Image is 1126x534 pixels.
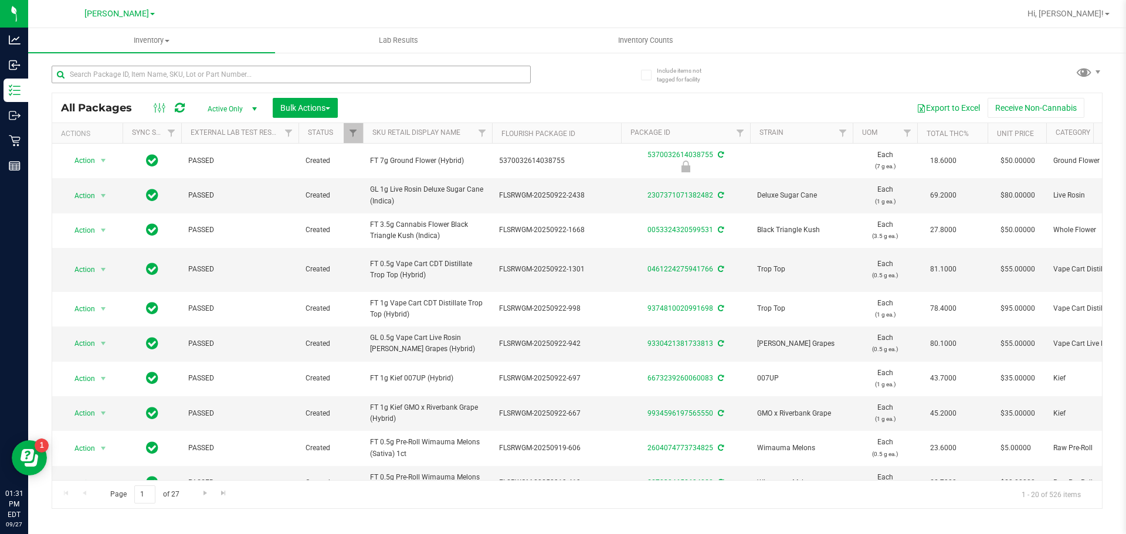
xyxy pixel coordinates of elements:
[306,155,356,166] span: Created
[716,191,724,199] span: Sync from Compliance System
[833,123,853,143] a: Filter
[5,488,23,520] p: 01:31 PM EDT
[647,226,713,234] a: 0053324320599531
[306,408,356,419] span: Created
[757,373,846,384] span: 007UP
[146,222,158,238] span: In Sync
[215,485,232,501] a: Go to the last page
[927,130,969,138] a: Total THC%
[64,188,96,204] span: Action
[306,373,356,384] span: Created
[188,408,291,419] span: PASSED
[997,130,1034,138] a: Unit Price
[716,444,724,452] span: Sync from Compliance System
[188,190,291,201] span: PASSED
[370,437,485,459] span: FT 0.5g Pre-Roll Wimauma Melons (Sativa) 1ct
[9,160,21,172] inline-svg: Reports
[1012,485,1090,503] span: 1 - 20 of 526 items
[995,474,1041,491] span: $29.00000
[499,338,614,349] span: FLSRWGM-20250922-942
[372,128,460,137] a: SKU Retail Display Name
[630,128,670,137] a: Package ID
[61,130,118,138] div: Actions
[306,264,356,275] span: Created
[370,219,485,242] span: FT 3.5g Cannabis Flower Black Triangle Kush (Indica)
[28,35,275,46] span: Inventory
[716,265,724,273] span: Sync from Compliance System
[860,270,910,281] p: (0.5 g ea.)
[860,184,910,206] span: Each
[146,474,158,491] span: In Sync
[344,123,363,143] a: Filter
[64,152,96,169] span: Action
[860,379,910,390] p: (1 g ea.)
[64,222,96,239] span: Action
[995,370,1041,387] span: $35.00000
[188,477,291,488] span: PASSED
[924,440,962,457] span: 23.6000
[716,409,724,417] span: Sync from Compliance System
[370,298,485,320] span: FT 1g Vape Cart CDT Distillate Trop Top (Hybrid)
[499,264,614,275] span: FLSRWGM-20250922-1301
[759,128,784,137] a: Strain
[96,440,111,457] span: select
[757,408,846,419] span: GMO x Riverbank Grape
[96,188,111,204] span: select
[499,443,614,454] span: FLSRWGM-20250919-606
[499,155,614,166] span: 5370032614038755
[370,402,485,424] span: FT 1g Kief GMO x Riverbank Grape (Hybrid)
[96,405,111,421] span: select
[860,413,910,424] p: (1 g ea.)
[647,444,713,452] a: 2604074773734825
[9,34,21,46] inline-svg: Analytics
[196,485,213,501] a: Go to the next page
[499,303,614,314] span: FLSRWGM-20250922-998
[96,152,111,169] span: select
[64,301,96,317] span: Action
[860,196,910,207] p: (1 g ea.)
[924,187,962,204] span: 69.2000
[64,370,96,387] span: Action
[146,300,158,317] span: In Sync
[370,184,485,206] span: GL 1g Live Rosin Deluxe Sugar Cane (Indica)
[647,374,713,382] a: 6673239260060083
[28,28,275,53] a: Inventory
[860,230,910,242] p: (3.5 g ea.)
[647,409,713,417] a: 9934596197565550
[9,59,21,71] inline-svg: Inbound
[146,152,158,169] span: In Sync
[64,261,96,278] span: Action
[995,152,1041,169] span: $50.00000
[731,123,750,143] a: Filter
[860,259,910,281] span: Each
[602,35,689,46] span: Inventory Counts
[370,155,485,166] span: FT 7g Ground Flower (Hybrid)
[134,485,155,504] input: 1
[64,405,96,421] span: Action
[657,66,715,84] span: Include items not tagged for facility
[96,301,111,317] span: select
[473,123,492,143] a: Filter
[370,373,485,384] span: FT 1g Kief 007UP (Hybrid)
[909,98,988,118] button: Export to Excel
[647,339,713,348] a: 9330421381733813
[52,66,531,83] input: Search Package ID, Item Name, SKU, Lot or Part Number...
[716,226,724,234] span: Sync from Compliance System
[924,474,962,491] span: 22.7000
[860,402,910,424] span: Each
[757,303,846,314] span: Trop Top
[924,405,962,422] span: 45.2000
[995,222,1041,239] span: $50.00000
[995,405,1041,422] span: $35.00000
[647,304,713,312] a: 9374810020991698
[647,151,713,159] a: 5370032614038755
[860,219,910,242] span: Each
[370,332,485,355] span: GL 0.5g Vape Cart Live Rosin [PERSON_NAME] Grapes (Hybrid)
[146,405,158,421] span: In Sync
[716,374,724,382] span: Sync from Compliance System
[12,440,47,475] iframe: Resource center
[280,103,330,113] span: Bulk Actions
[96,475,111,491] span: select
[146,440,158,456] span: In Sync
